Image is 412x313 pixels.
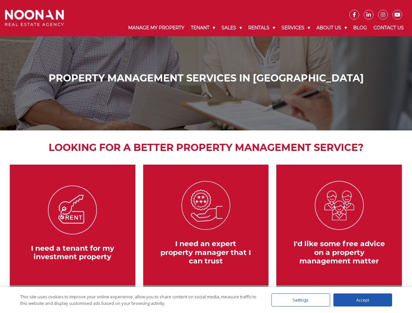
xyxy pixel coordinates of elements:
[7,140,405,155] h2: Looking for a better property management service?
[313,20,350,36] a: About Us
[245,20,278,36] a: Rentals
[350,20,370,36] a: Blog
[278,20,313,36] a: Services
[7,72,405,84] h1: Property Management Services in [GEOGRAPHIC_DATA]
[370,20,407,36] a: Contact Us
[333,293,392,306] div: Accept
[188,20,218,36] a: Tenant
[5,10,64,26] img: Noonan Real Estate Agency
[20,293,258,306] div: This site uses cookies to improve your online experience, allow you to share content on social me...
[271,293,330,306] div: Settings
[218,20,245,36] a: Sales
[125,20,188,36] a: Manage My Property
